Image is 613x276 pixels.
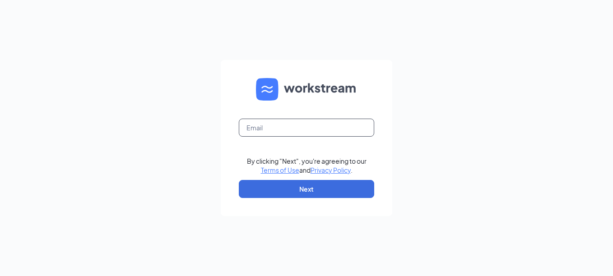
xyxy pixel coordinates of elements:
[311,166,351,174] a: Privacy Policy
[239,180,374,198] button: Next
[256,78,357,101] img: WS logo and Workstream text
[247,156,367,175] div: By clicking "Next", you're agreeing to our and .
[261,166,299,174] a: Terms of Use
[239,119,374,137] input: Email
